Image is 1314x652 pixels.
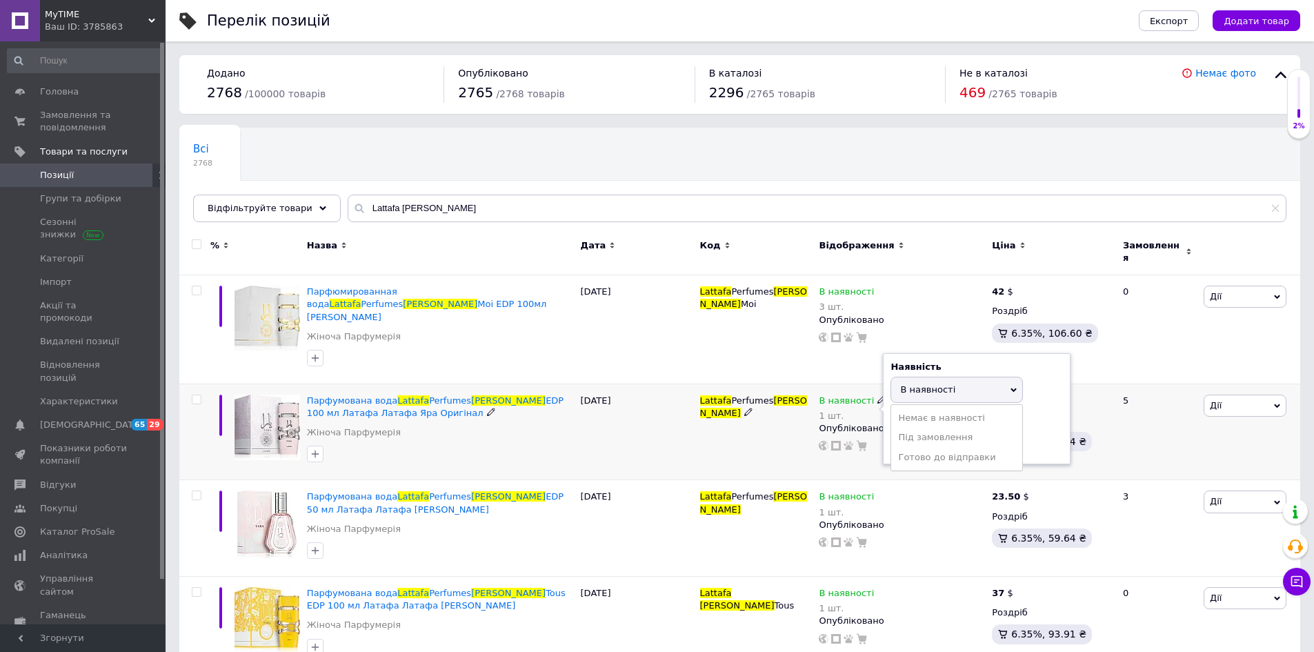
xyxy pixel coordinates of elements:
[700,286,732,297] span: Lattafa
[819,411,886,421] div: 1 шт.
[1011,629,1086,640] span: 6.35%, 93.91 ₴
[577,275,697,384] div: [DATE]
[40,419,142,431] span: [DEMOGRAPHIC_DATA]
[819,615,985,627] div: Опубліковано
[403,299,477,309] span: [PERSON_NAME]
[40,359,128,384] span: Відновлення позицій
[891,408,1022,428] li: Немає в наявності
[819,603,874,613] div: 1 шт.
[1210,593,1222,603] span: Дії
[992,491,1020,502] b: 23.50
[1011,533,1086,544] span: 6.35%, 59.64 ₴
[747,88,815,99] span: / 2765 товарів
[1224,16,1289,26] span: Додати товар
[577,384,697,480] div: [DATE]
[1115,480,1200,577] div: 3
[40,253,83,265] span: Категорії
[471,491,546,502] span: [PERSON_NAME]
[709,84,744,101] span: 2296
[348,195,1286,222] input: Пошук по назві позиції, артикулу і пошуковим запитам
[429,491,471,502] span: Perfumes
[207,84,242,101] span: 2768
[40,335,119,348] span: Видалені позиції
[700,588,732,598] span: Lattafa
[307,286,547,322] a: Парфюмированная водаLattafaPerfumes[PERSON_NAME]Moi EDP 100мл [PERSON_NAME]
[208,203,312,213] span: Відфільтруйте товари
[307,491,397,502] span: Парфумована вода
[40,192,121,205] span: Групи та добірки
[891,428,1022,447] li: Під замовлення
[235,395,300,460] img: Парфюмированная вода Lattafa Perfumes Yara EDP 100мл Латтафа Латафа Яра Оригинал
[40,146,128,158] span: Товари та послуги
[700,491,732,502] span: Lattafa
[700,395,732,406] span: Lattafa
[471,395,546,406] span: [PERSON_NAME]
[900,384,955,395] span: В наявності
[700,600,775,611] span: [PERSON_NAME]
[891,448,1022,467] li: Готово до відправки
[819,519,985,531] div: Опубліковано
[207,14,330,28] div: Перелік позицій
[819,491,874,506] span: В наявності
[307,619,401,631] a: Жіноча Парфумерія
[307,395,564,418] a: Парфумована водаLattafaPerfumes[PERSON_NAME]EDP 100 мл Латафа Латафа Яра Оригінал
[40,299,128,324] span: Акції та промокоди
[40,526,115,538] span: Каталог ProSale
[131,419,147,431] span: 65
[397,588,429,598] span: Lattafa
[307,588,566,611] a: Парфумована водаLattafaPerfumes[PERSON_NAME]Tous EDP 100 мл Латафа Латафа [PERSON_NAME]
[458,84,493,101] span: 2765
[819,395,874,410] span: В наявності
[992,511,1111,523] div: Роздріб
[1115,384,1200,480] div: 5
[471,588,546,598] span: [PERSON_NAME]
[329,299,361,309] span: Lattafa
[193,195,302,208] span: Монеты и банкноты
[581,239,606,252] span: Дата
[819,239,894,252] span: Відображення
[429,588,471,598] span: Perfumes
[992,286,1013,298] div: $
[959,68,1028,79] span: Не в каталозі
[40,549,88,562] span: Аналітика
[397,491,429,502] span: Lattafa
[245,88,326,99] span: / 100000 товарів
[40,109,128,134] span: Замовлення та повідомлення
[1210,496,1222,506] span: Дії
[307,523,401,535] a: Жіноча Парфумерія
[819,507,874,517] div: 1 шт.
[40,216,128,241] span: Сезонні знижки
[7,48,163,73] input: Пошук
[40,573,128,597] span: Управління сайтом
[819,588,874,602] span: В наявності
[40,479,76,491] span: Відгуки
[147,419,163,431] span: 29
[959,84,986,101] span: 469
[1123,239,1182,264] span: Замовлення
[577,480,697,577] div: [DATE]
[307,299,547,322] span: Moi EDP 100мл [PERSON_NAME]
[307,588,397,598] span: Парфумована вода
[207,68,245,79] span: Додано
[741,299,757,309] span: Moi
[40,442,128,467] span: Показники роботи компанії
[819,314,985,326] div: Опубліковано
[1210,291,1222,302] span: Дії
[992,587,1013,600] div: $
[992,606,1111,619] div: Роздріб
[819,286,874,301] span: В наявності
[307,239,337,252] span: Назва
[496,88,564,99] span: / 2768 товарів
[40,169,74,181] span: Позиції
[709,68,762,79] span: В каталозі
[992,239,1015,252] span: Ціна
[307,491,564,514] span: EDP 50 мл Латафа Латафа [PERSON_NAME]
[700,491,808,514] span: [PERSON_NAME]
[731,395,773,406] span: Perfumes
[890,361,1063,373] div: Наявність
[819,302,874,312] div: 3 шт.
[1213,10,1300,31] button: Додати товар
[988,88,1057,99] span: / 2765 товарів
[361,299,403,309] span: Perfumes
[1139,10,1199,31] button: Експорт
